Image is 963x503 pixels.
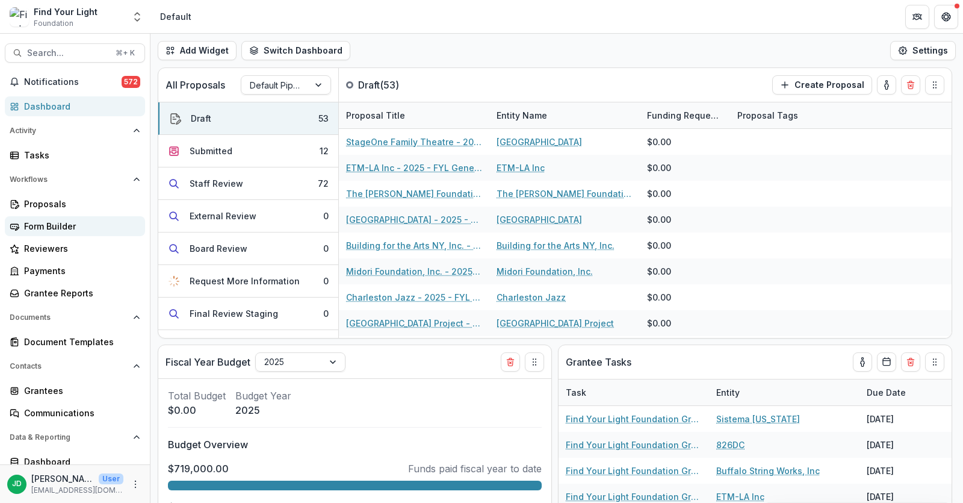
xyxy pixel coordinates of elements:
div: 0 [323,242,329,255]
button: Staff Review72 [158,167,338,200]
div: Due Date [859,386,913,399]
a: Communications [5,403,145,423]
div: $0.00 [647,213,671,226]
a: Dashboard [5,96,145,116]
a: Document Templates [5,332,145,352]
p: All Proposals [166,78,225,92]
p: $0.00 [168,403,226,417]
a: [GEOGRAPHIC_DATA] Project - 2025 - FYL General Grant Application [346,317,482,330]
span: Data & Reporting [10,433,128,442]
button: Add Widget [158,41,237,60]
div: Entity [709,380,859,405]
div: 0 [323,275,329,287]
div: $0.00 [647,161,671,174]
a: Buffalo String Works, Inc [716,464,820,477]
a: [GEOGRAPHIC_DATA] - 2025 - FYL General Grant Application [346,213,482,226]
button: More [128,477,143,492]
a: Building for the Arts NY, Inc. - 2025 - FYL General Grant Application [346,239,482,252]
button: Open Contacts [5,357,145,376]
div: Dashboard [24,100,135,113]
button: Drag [925,352,944,372]
p: Total Budget [168,389,226,403]
button: External Review0 [158,200,338,233]
div: $0.00 [647,291,671,304]
p: Budget Year [235,389,291,403]
div: Dashboard [24,455,135,468]
button: Create Proposal [772,75,872,95]
button: Get Help [934,5,958,29]
div: Proposal Tags [730,102,881,128]
div: 0 [323,210,329,222]
a: Charleston Jazz [497,291,566,304]
div: Funding Requested [640,102,730,128]
button: Open entity switcher [129,5,146,29]
p: 2025 [235,403,291,417]
a: The [PERSON_NAME] Foundation [497,187,633,200]
a: Form Builder [5,216,145,236]
a: StageOne Family Theatre - 2025 - FYL General Grant Application [346,136,482,148]
div: Task [559,380,709,405]
div: Funding Requested [640,109,730,122]
nav: breadcrumb [155,8,196,25]
button: Drag [525,352,544,372]
a: The [PERSON_NAME] Foundation - 2025 - FYL General Grant Application [346,187,482,200]
p: Draft ( 53 ) [358,78,448,92]
div: 0 [323,307,329,320]
div: External Review [190,210,256,222]
div: Proposals [24,198,135,210]
a: Grantee Reports [5,283,145,303]
div: Request More Information [190,275,300,287]
div: $0.00 [647,187,671,200]
button: Search... [5,43,145,63]
p: [PERSON_NAME] [31,472,94,485]
a: [GEOGRAPHIC_DATA] [497,136,582,148]
button: Open Workflows [5,170,145,189]
div: 53 [318,112,329,125]
a: [GEOGRAPHIC_DATA] Project [497,317,614,330]
div: Due Date [859,380,950,405]
div: [DATE] [859,432,950,458]
a: Reviewers [5,239,145,258]
div: Reviewers [24,242,135,255]
button: toggle-assigned-to-me [853,352,872,372]
span: Search... [27,48,108,58]
div: $0.00 [647,136,671,148]
div: Submitted [190,145,232,157]
button: Calendar [877,352,896,372]
div: Draft [191,112,211,125]
div: Entity Name [489,109,554,122]
div: Payments [24,264,135,277]
a: Grantees [5,381,145,401]
span: Contacts [10,362,128,370]
div: Entity Name [489,102,640,128]
div: $0.00 [647,239,671,252]
button: Drag [925,75,944,95]
div: ⌘ + K [113,46,137,60]
div: Find Your Light [34,5,98,18]
div: Default [160,10,191,23]
div: 72 [318,177,329,190]
button: Partners [905,5,929,29]
span: 572 [122,76,140,88]
a: Find Your Light Foundation Grant Report [566,490,702,503]
a: Midori Foundation, Inc. [497,265,593,278]
div: 12 [320,145,329,157]
p: Budget Overview [168,437,542,452]
a: Proposals [5,194,145,214]
a: Dashboard [5,452,145,472]
div: Staff Review [190,177,243,190]
button: Open Data & Reporting [5,428,145,447]
span: Workflows [10,175,128,184]
button: Settings [890,41,956,60]
div: Jeffrey Dollinger [12,480,22,488]
div: Proposal Tags [730,109,805,122]
p: [EMAIL_ADDRESS][DOMAIN_NAME] [31,485,123,496]
div: Board Review [190,242,247,255]
a: Midori Foundation, Inc. - 2025 - FYL General Grant Application [346,265,482,278]
div: Proposal Title [339,102,489,128]
button: Delete card [501,352,520,372]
